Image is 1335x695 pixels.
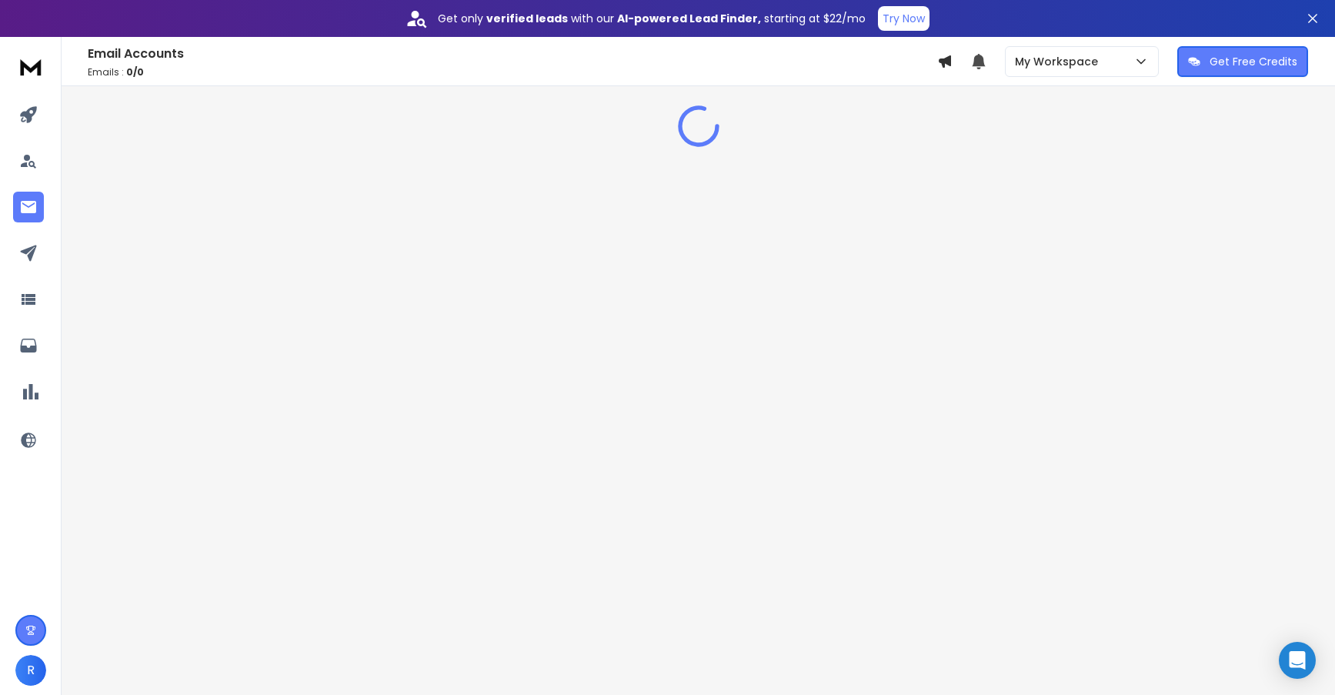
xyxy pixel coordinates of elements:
[1015,54,1104,69] p: My Workspace
[88,45,937,63] h1: Email Accounts
[486,11,568,26] strong: verified leads
[438,11,866,26] p: Get only with our starting at $22/mo
[1279,642,1316,679] div: Open Intercom Messenger
[15,655,46,686] button: R
[617,11,761,26] strong: AI-powered Lead Finder,
[126,65,144,79] span: 0 / 0
[15,52,46,81] img: logo
[1177,46,1308,77] button: Get Free Credits
[1210,54,1297,69] p: Get Free Credits
[878,6,929,31] button: Try Now
[88,66,937,79] p: Emails :
[883,11,925,26] p: Try Now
